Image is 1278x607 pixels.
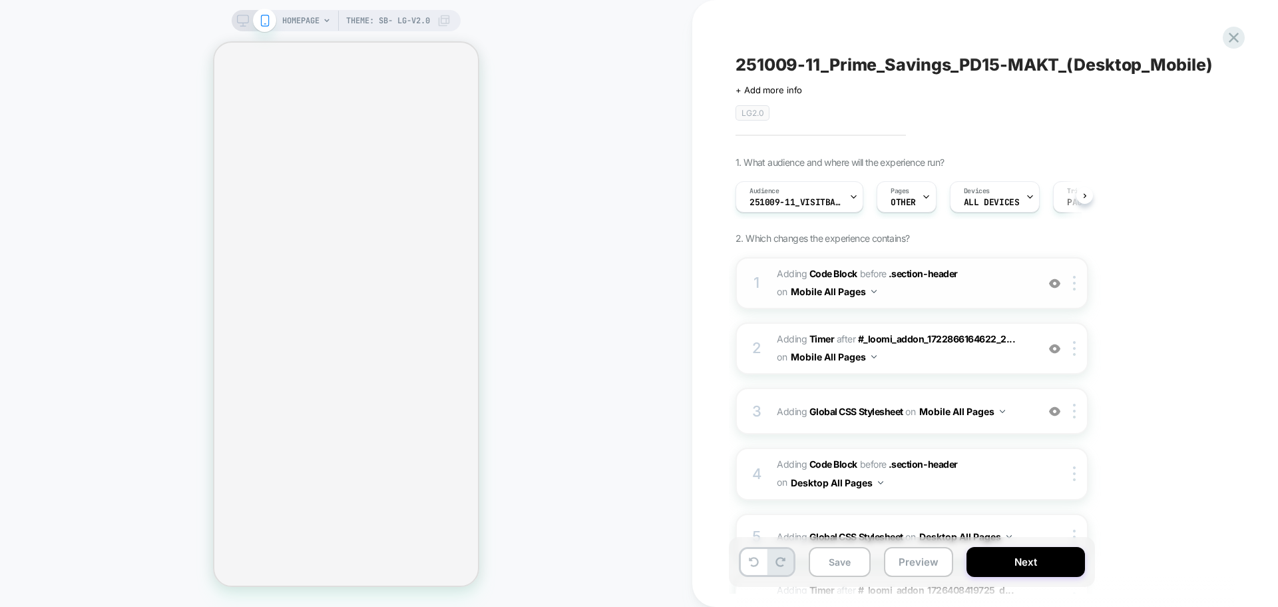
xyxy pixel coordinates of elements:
[777,283,787,300] span: on
[1073,466,1076,481] img: close
[750,461,763,488] div: 4
[809,268,857,279] b: Code Block
[791,347,877,366] button: Mobile All Pages
[884,547,953,577] button: Preview
[777,268,857,279] span: Adding
[749,198,843,207] span: 251009-11_VisitBanner_PD15-MAKT
[1073,276,1076,291] img: close
[777,474,787,490] span: on
[809,333,835,344] b: Timer
[736,85,802,95] span: + Add more info
[1067,187,1093,196] span: Trigger
[282,10,319,31] span: HOMEPAGE
[889,458,958,470] span: .section-header
[777,348,787,365] span: on
[736,105,769,121] span: LG2.0
[1049,343,1060,354] img: crossed eye
[749,187,779,196] span: Audience
[1006,535,1012,538] img: down arrow
[919,402,1005,421] button: Mobile All Pages
[905,528,915,545] span: on
[736,55,1213,75] span: 251009-11_Prime_Savings_PD15-MAKT_(Desktop_Mobile)
[964,198,1019,207] span: ALL DEVICES
[736,157,944,168] span: 1. What audience and where will the experience run?
[777,458,857,470] span: Adding
[1073,341,1076,356] img: close
[889,268,958,279] span: .section-header
[837,333,856,344] span: AFTER
[809,531,903,542] b: Global CSS Stylesheet
[858,333,1016,344] span: #_loomi_addon_1722866164622_2...
[1000,410,1005,413] img: down arrow
[891,198,916,207] span: OTHER
[791,282,877,301] button: Mobile All Pages
[750,270,763,297] div: 1
[1049,406,1060,417] img: crossed eye
[750,335,763,362] div: 2
[1073,530,1076,544] img: close
[809,406,903,417] b: Global CSS Stylesheet
[809,547,871,577] button: Save
[891,187,909,196] span: Pages
[736,233,909,244] span: 2. Which changes the experience contains?
[919,527,1012,546] button: Desktop All Pages
[750,524,763,550] div: 5
[860,268,887,279] span: BEFORE
[1067,198,1112,207] span: Page Load
[809,458,857,470] b: Code Block
[964,187,990,196] span: Devices
[777,527,1030,546] span: Adding
[1049,278,1060,289] img: crossed eye
[966,547,1085,577] button: Next
[1073,404,1076,418] img: close
[750,398,763,425] div: 3
[346,10,430,31] span: Theme: SB- LG-v2.0
[905,403,915,420] span: on
[777,402,1030,421] span: Adding
[871,290,877,293] img: down arrow
[777,333,834,344] span: Adding
[878,481,883,484] img: down arrow
[871,355,877,358] img: down arrow
[791,473,883,492] button: Desktop All Pages
[860,458,887,470] span: BEFORE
